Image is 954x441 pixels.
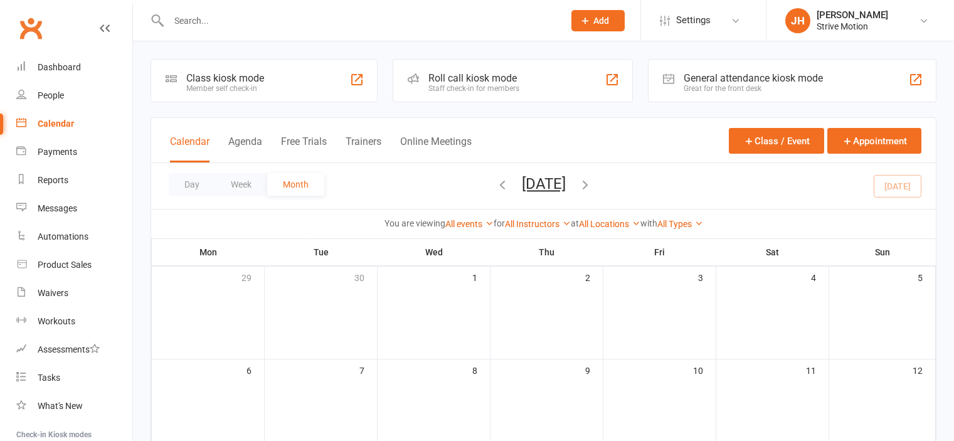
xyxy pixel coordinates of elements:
[38,62,81,72] div: Dashboard
[585,359,603,380] div: 9
[265,239,378,265] th: Tue
[684,84,823,93] div: Great for the front desk
[593,16,609,26] span: Add
[817,21,888,32] div: Strive Motion
[913,359,935,380] div: 12
[490,239,603,265] th: Thu
[38,260,92,270] div: Product Sales
[571,10,625,31] button: Add
[15,13,46,44] a: Clubworx
[16,223,132,251] a: Automations
[186,72,264,84] div: Class kiosk mode
[16,166,132,194] a: Reports
[378,239,490,265] th: Wed
[676,6,711,35] span: Settings
[472,359,490,380] div: 8
[472,267,490,287] div: 1
[186,84,264,93] div: Member self check-in
[505,219,571,229] a: All Instructors
[522,175,566,193] button: [DATE]
[817,9,888,21] div: [PERSON_NAME]
[38,203,77,213] div: Messages
[16,53,132,82] a: Dashboard
[16,251,132,279] a: Product Sales
[571,218,579,228] strong: at
[16,138,132,166] a: Payments
[281,135,327,162] button: Free Trials
[698,267,716,287] div: 3
[16,82,132,110] a: People
[579,219,640,229] a: All Locations
[359,359,377,380] div: 7
[16,336,132,364] a: Assessments
[165,12,555,29] input: Search...
[716,239,829,265] th: Sat
[16,392,132,420] a: What's New
[640,218,657,228] strong: with
[428,72,519,84] div: Roll call kiosk mode
[918,267,935,287] div: 5
[16,279,132,307] a: Waivers
[657,219,703,229] a: All Types
[38,90,64,100] div: People
[354,267,377,287] div: 30
[16,364,132,392] a: Tasks
[827,128,921,154] button: Appointment
[38,316,75,326] div: Workouts
[38,344,100,354] div: Assessments
[38,119,74,129] div: Calendar
[38,231,88,242] div: Automations
[729,128,824,154] button: Class / Event
[603,239,716,265] th: Fri
[829,239,936,265] th: Sun
[152,239,265,265] th: Mon
[215,173,267,196] button: Week
[684,72,823,84] div: General attendance kiosk mode
[228,135,262,162] button: Agenda
[585,267,603,287] div: 2
[246,359,264,380] div: 6
[785,8,810,33] div: JH
[38,175,68,185] div: Reports
[346,135,381,162] button: Trainers
[38,288,68,298] div: Waivers
[693,359,716,380] div: 10
[267,173,324,196] button: Month
[16,110,132,138] a: Calendar
[241,267,264,287] div: 29
[169,173,215,196] button: Day
[445,219,494,229] a: All events
[806,359,829,380] div: 11
[38,147,77,157] div: Payments
[384,218,445,228] strong: You are viewing
[16,307,132,336] a: Workouts
[38,401,83,411] div: What's New
[400,135,472,162] button: Online Meetings
[494,218,505,228] strong: for
[811,267,829,287] div: 4
[38,373,60,383] div: Tasks
[428,84,519,93] div: Staff check-in for members
[16,194,132,223] a: Messages
[170,135,209,162] button: Calendar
